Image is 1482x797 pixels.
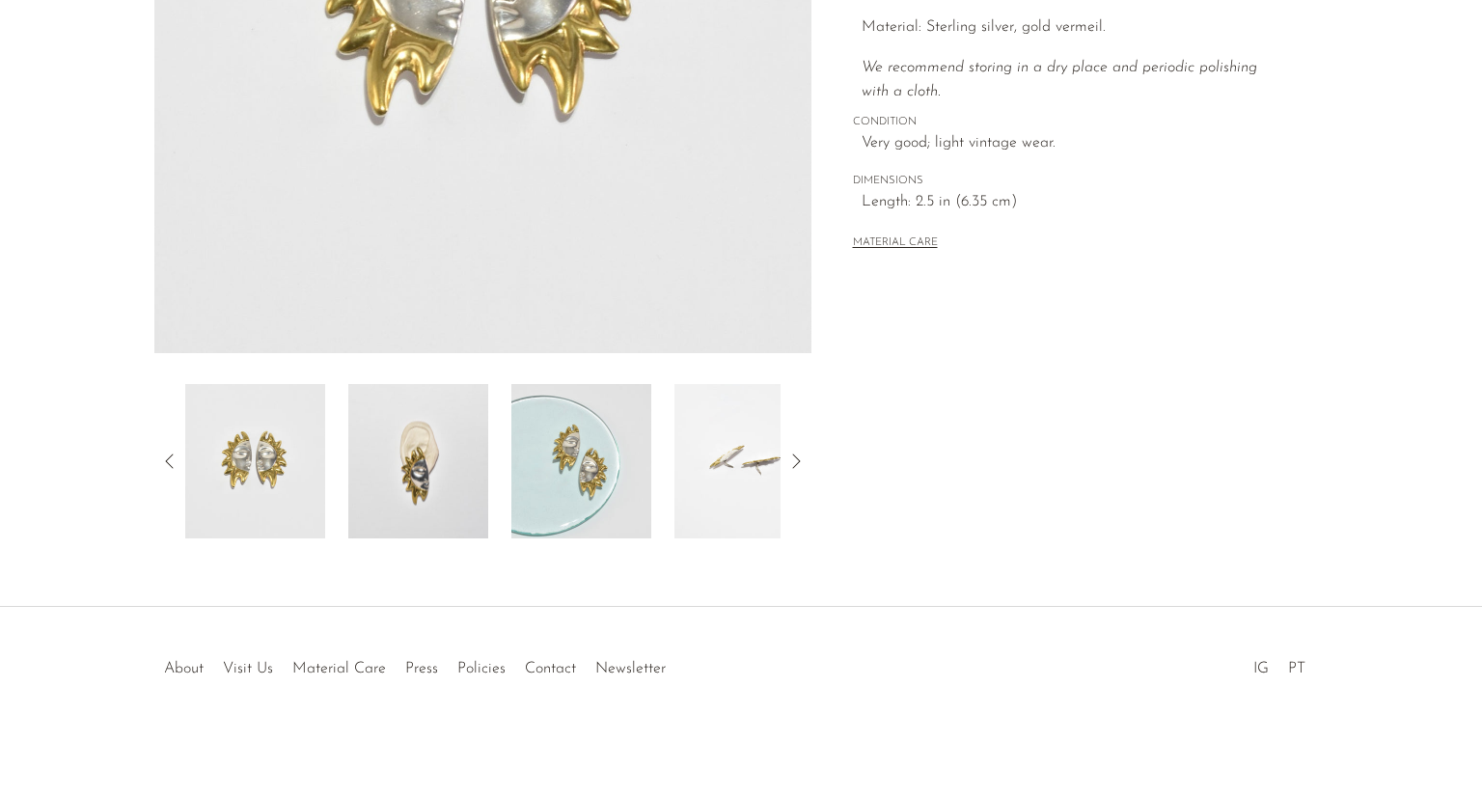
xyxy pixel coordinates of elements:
span: DIMENSIONS [853,173,1287,190]
img: Sun Statement Earrings [674,384,814,538]
a: IG [1253,661,1269,676]
a: PT [1288,661,1305,676]
span: CONDITION [853,114,1287,131]
button: MATERIAL CARE [853,236,938,251]
i: We recommend storing in a dry place and periodic polishing with a cloth. [862,60,1257,100]
ul: Social Medias [1244,646,1315,682]
a: Press [405,661,438,676]
ul: Quick links [154,646,675,682]
a: Visit Us [223,661,273,676]
span: Length: 2.5 in (6.35 cm) [862,190,1287,215]
a: Policies [457,661,506,676]
img: Sun Statement Earrings [185,384,325,538]
img: Sun Statement Earrings [511,384,651,538]
a: Contact [525,661,576,676]
p: Material: Sterling silver, gold vermeil. [862,15,1287,41]
a: Material Care [292,661,386,676]
span: Very good; light vintage wear. [862,131,1287,156]
a: About [164,661,204,676]
img: Sun Statement Earrings [348,384,488,538]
